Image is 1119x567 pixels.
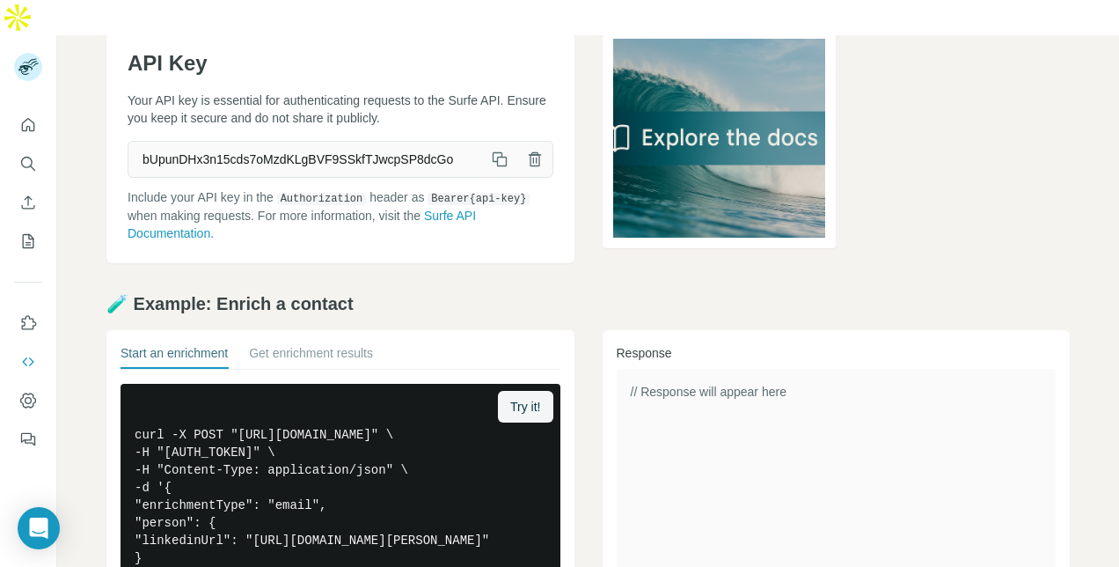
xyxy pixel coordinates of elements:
button: Use Surfe API [14,346,42,378]
h2: 🧪 Example: Enrich a contact [106,291,1070,316]
span: Try it! [510,398,540,416]
button: My lists [14,225,42,257]
span: bUpunDHx3n15cds7oMzdKLgBVF9SSkfTJwcpSP8dcGo [128,144,482,175]
h3: Response [617,344,1057,362]
button: Get enrichment results [249,344,373,369]
button: Search [14,148,42,180]
button: Start an enrichment [121,344,228,369]
button: Enrich CSV [14,187,42,218]
button: Dashboard [14,385,42,416]
code: Authorization [277,193,367,205]
button: Try it! [498,391,552,423]
code: Bearer {api-key} [428,193,530,205]
p: Your API key is essential for authenticating requests to the Surfe API. Ensure you keep it secure... [128,92,553,127]
h1: API Key [128,49,553,77]
p: Include your API key in the header as when making requests. For more information, visit the . [128,188,553,242]
button: Use Surfe on LinkedIn [14,307,42,339]
div: Open Intercom Messenger [18,507,60,549]
span: // Response will appear here [631,385,786,399]
button: Feedback [14,423,42,455]
button: Quick start [14,109,42,141]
